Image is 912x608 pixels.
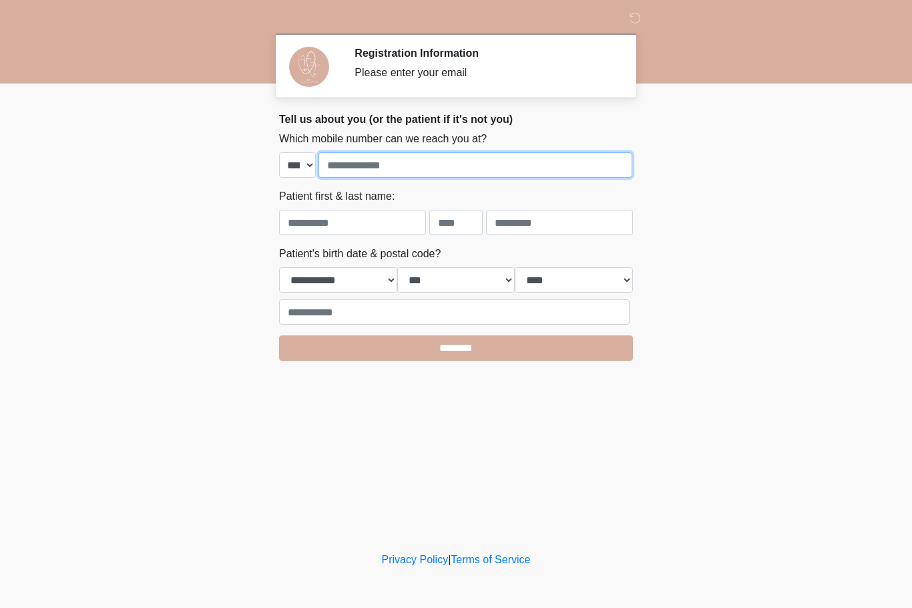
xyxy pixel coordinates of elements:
[355,47,613,59] h2: Registration Information
[382,554,449,565] a: Privacy Policy
[279,246,441,262] label: Patient's birth date & postal code?
[279,131,487,147] label: Which mobile number can we reach you at?
[355,65,613,81] div: Please enter your email
[289,47,329,87] img: Agent Avatar
[279,113,633,126] h2: Tell us about you (or the patient if it's not you)
[451,554,530,565] a: Terms of Service
[448,554,451,565] a: |
[279,188,395,204] label: Patient first & last name:
[266,10,283,27] img: DM Studio Logo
